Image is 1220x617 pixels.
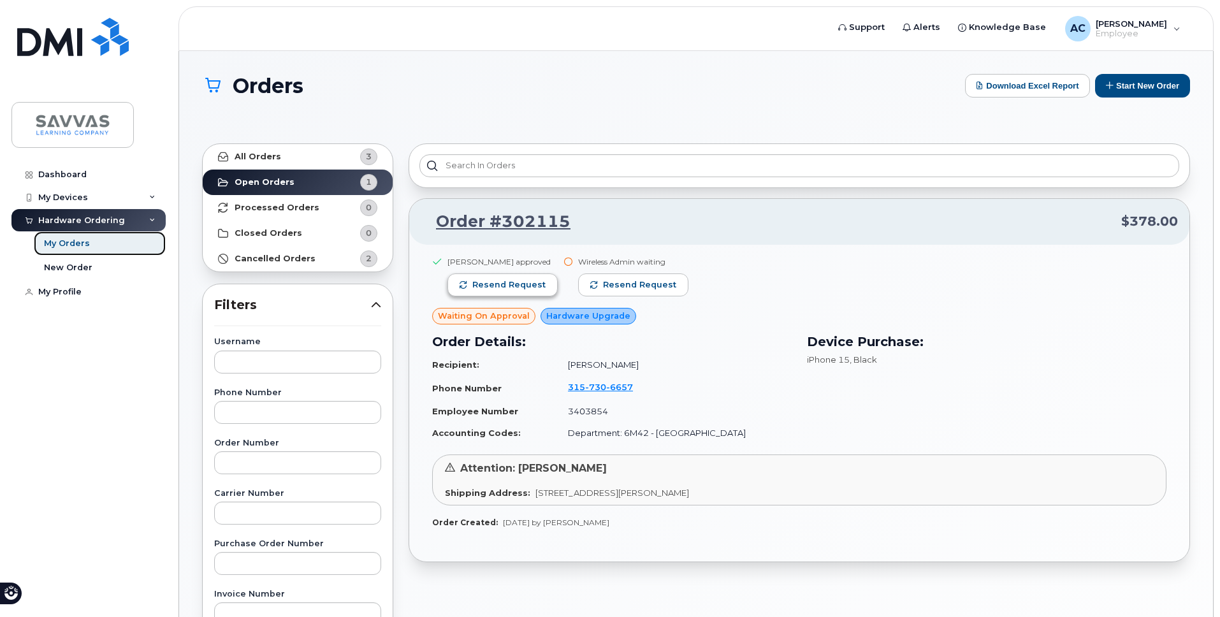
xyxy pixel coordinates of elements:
[366,176,372,188] span: 1
[807,354,850,365] span: iPhone 15
[203,144,393,170] a: All Orders3
[850,354,877,365] span: , Black
[214,540,381,548] label: Purchase Order Number
[585,382,606,392] span: 730
[432,428,521,438] strong: Accounting Codes:
[445,488,530,498] strong: Shipping Address:
[214,590,381,599] label: Invoice Number
[546,310,630,322] span: Hardware Upgrade
[235,254,316,264] strong: Cancelled Orders
[203,246,393,272] a: Cancelled Orders2
[556,422,792,444] td: Department: 6M42 - [GEOGRAPHIC_DATA]
[606,382,633,392] span: 6657
[1165,562,1210,607] iframe: Messenger Launcher
[419,154,1179,177] input: Search in orders
[535,488,689,498] span: [STREET_ADDRESS][PERSON_NAME]
[214,439,381,447] label: Order Number
[556,400,792,423] td: 3403854
[203,195,393,221] a: Processed Orders0
[578,256,688,267] div: Wireless Admin waiting
[214,490,381,498] label: Carrier Number
[568,382,648,392] a: 3157306657
[421,210,570,233] a: Order #302115
[203,221,393,246] a: Closed Orders0
[438,310,530,322] span: Waiting On Approval
[432,383,502,393] strong: Phone Number
[432,359,479,370] strong: Recipient:
[235,228,302,238] strong: Closed Orders
[214,389,381,397] label: Phone Number
[460,462,607,474] span: Attention: [PERSON_NAME]
[235,177,294,187] strong: Open Orders
[366,252,372,265] span: 2
[568,382,633,392] span: 315
[447,256,558,267] div: [PERSON_NAME] approved
[556,354,792,376] td: [PERSON_NAME]
[447,273,558,296] button: Resend request
[503,518,609,527] span: [DATE] by [PERSON_NAME]
[1095,74,1190,98] button: Start New Order
[603,279,676,291] span: Resend request
[366,227,372,239] span: 0
[233,75,303,97] span: Orders
[235,203,319,213] strong: Processed Orders
[214,338,381,346] label: Username
[578,273,688,296] button: Resend request
[472,279,546,291] span: Resend request
[1121,212,1178,231] span: $378.00
[214,296,371,314] span: Filters
[432,332,792,351] h3: Order Details:
[965,74,1090,98] button: Download Excel Report
[203,170,393,195] a: Open Orders1
[432,518,498,527] strong: Order Created:
[235,152,281,162] strong: All Orders
[807,332,1166,351] h3: Device Purchase:
[366,150,372,163] span: 3
[432,406,518,416] strong: Employee Number
[366,201,372,214] span: 0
